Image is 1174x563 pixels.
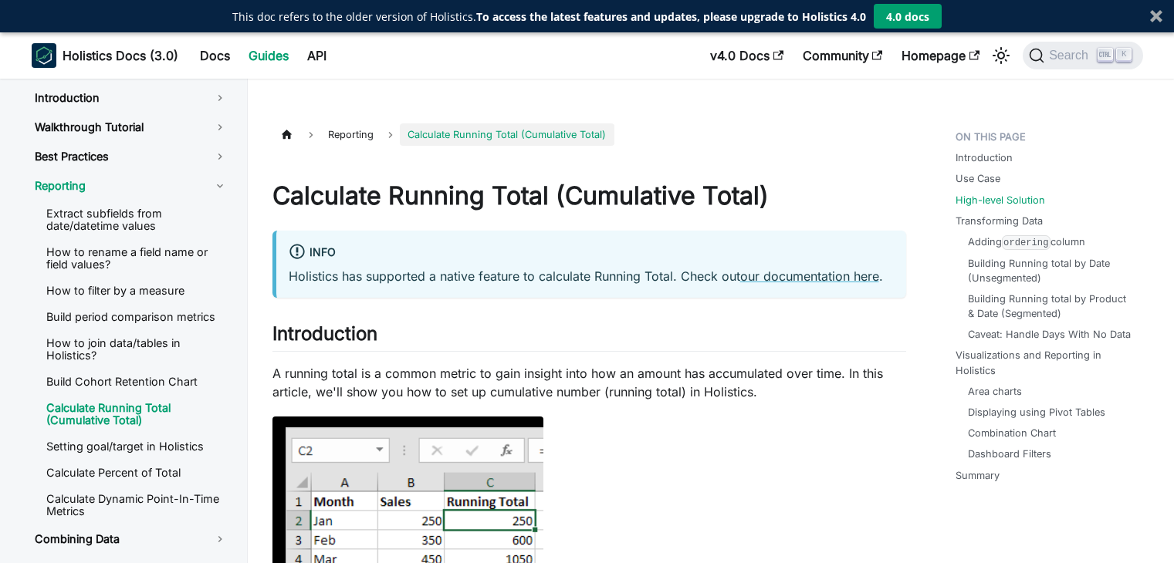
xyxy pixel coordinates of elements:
a: Visualizations and Reporting in Holistics [956,348,1140,377]
a: Dashboard Filters [968,447,1051,461]
a: High-level Solution [956,193,1045,207]
a: Combination Chart [968,426,1056,440]
a: Summary [956,468,1000,483]
a: Build Cohort Retention Chart [34,370,240,393]
a: our documentation here [740,268,879,284]
a: Homepage [892,43,989,68]
img: Holistics [32,43,56,68]
a: How to rename a field name or field values? [34,241,240,276]
a: v4.0 Docs [701,43,793,68]
nav: Breadcrumbs [272,123,906,146]
code: ordering [1002,235,1051,250]
a: Area charts [968,384,1022,399]
a: HolisticsHolistics Docs (3.0) [32,43,178,68]
a: Extract subfields from date/datetime values [34,202,240,238]
span: Search [1044,49,1098,62]
a: Build period comparison metrics [34,305,240,329]
a: How to filter by a measure [34,279,240,302]
a: Best Practices [22,143,240,170]
a: Calculate Dynamic Point-In-Time Metrics [34,487,240,523]
p: Holistics has supported a native feature to calculate Running Total. Check out . [289,267,894,285]
a: Setting goal/target in Holistics [34,435,240,458]
span: Calculate Running Total (Cumulative Total) [400,123,614,146]
b: Holistics Docs (3.0) [63,46,178,65]
a: Walkthrough Tutorial [22,114,240,140]
a: Combining Data [22,526,240,552]
h2: Introduction [272,322,906,352]
a: Building Running total by Product & Date (Segmented) [968,292,1134,321]
a: API [298,43,336,68]
div: This doc refers to the older version of Holistics.To access the latest features and updates, plea... [232,8,866,25]
a: Displaying using Pivot Tables [968,405,1105,420]
p: This doc refers to the older version of Holistics. [232,8,866,25]
div: info [289,243,894,263]
kbd: K [1116,48,1132,62]
a: Transforming Data [956,214,1043,228]
a: Community [793,43,892,68]
a: Reporting [22,173,240,199]
a: Introduction [22,85,240,111]
a: Calculate Percent of Total [34,461,240,484]
button: Switch between dark and light mode (currently light mode) [989,43,1013,68]
a: Use Case [956,171,1000,186]
a: Calculate Running Total (Cumulative Total) [34,396,240,432]
strong: To access the latest features and updates, please upgrade to Holistics 4.0 [476,9,866,24]
a: Building Running total by Date (Unsegmented) [968,256,1134,285]
button: 4.0 docs [874,4,942,29]
a: How to join data/tables in Holistics? [34,332,240,367]
a: Docs [191,43,239,68]
a: Caveat: Handle Days With No Data [968,327,1131,342]
a: Guides [239,43,298,68]
p: A running total is a common metric to gain insight into how an amount has accumulated over time. ... [272,364,906,401]
a: Addingorderingcolumn [968,234,1086,250]
button: Search [1023,42,1142,69]
span: Reporting [320,123,381,146]
a: Introduction [956,150,1013,165]
a: Home page [272,123,302,146]
h1: Calculate Running Total (Cumulative Total) [272,180,906,211]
